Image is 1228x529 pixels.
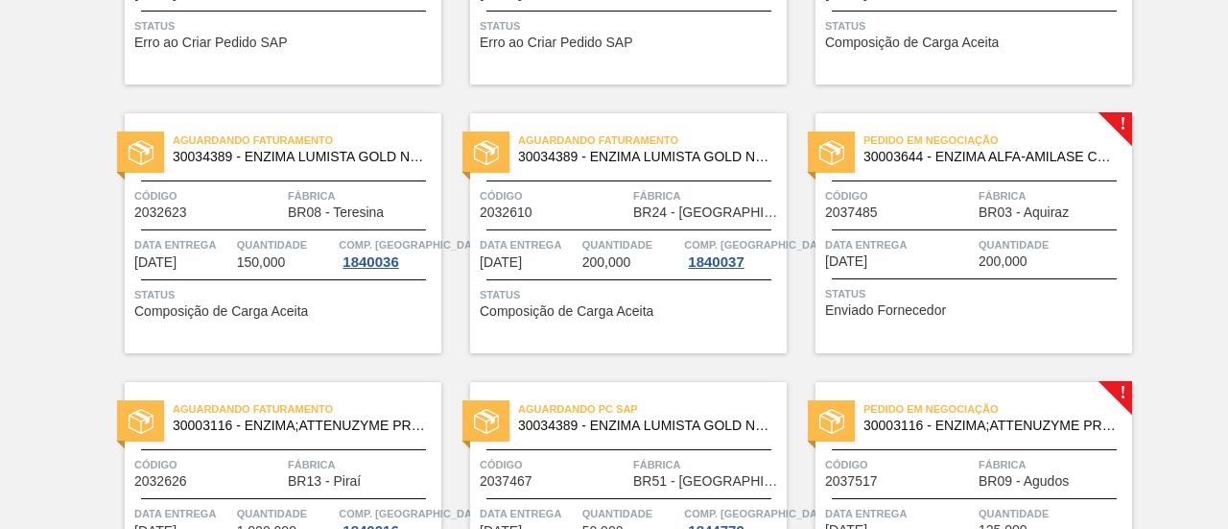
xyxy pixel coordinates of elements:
[825,455,974,474] span: Código
[134,255,177,270] span: 05/10/2025
[684,254,747,270] div: 1840037
[134,36,288,50] span: Erro ao Criar Pedido SAP
[474,140,499,165] img: status
[339,235,487,254] span: Comp. Carga
[129,409,153,434] img: status
[134,235,232,254] span: Data entrega
[134,474,187,489] span: 2032626
[979,205,1069,220] span: BR03 - Aquiraz
[134,205,187,220] span: 2032623
[633,186,782,205] span: Fábrica
[633,205,782,220] span: BR24 - Ponta Grossa
[288,474,361,489] span: BR13 - Piraí
[173,131,441,150] span: Aguardando Faturamento
[480,474,532,489] span: 2037467
[339,235,437,270] a: Comp. [GEOGRAPHIC_DATA]1840036
[480,285,782,304] span: Status
[979,474,1069,489] span: BR09 - Agudos
[134,186,283,205] span: Código
[979,504,1127,523] span: Quantidade
[134,304,308,319] span: Composição de Carga Aceita
[480,504,578,523] span: Data entrega
[582,235,680,254] span: Quantidade
[237,255,286,270] span: 150,000
[825,254,867,269] span: 06/10/2025
[237,235,335,254] span: Quantidade
[480,455,628,474] span: Código
[863,419,1117,433] span: 30003116 - ENZIMA;ATTENUZYME PRO;NOVOZYMES;
[480,186,628,205] span: Código
[129,140,153,165] img: status
[684,235,833,254] span: Comp. Carga
[825,504,974,523] span: Data entrega
[825,205,878,220] span: 2037485
[474,409,499,434] img: status
[863,131,1132,150] span: Pedido em Negociação
[480,304,653,319] span: Composição de Carga Aceita
[237,504,335,523] span: Quantidade
[339,254,402,270] div: 1840036
[480,16,782,36] span: Status
[480,36,633,50] span: Erro ao Criar Pedido SAP
[518,419,771,433] span: 30034389 - ENZIMA LUMISTA GOLD NOVONESIS 25KG
[480,255,522,270] span: 05/10/2025
[173,150,426,164] span: 30034389 - ENZIMA LUMISTA GOLD NOVONESIS 25KG
[582,255,631,270] span: 200,000
[480,205,532,220] span: 2032610
[633,474,782,489] span: BR51 - Bohemia
[684,235,782,270] a: Comp. [GEOGRAPHIC_DATA]1840037
[134,285,437,304] span: Status
[787,113,1132,353] a: !statusPedido em Negociação30003644 - ENZIMA ALFA-AMILASE CEREMIX FLEX MALTOGECódigo2037485Fábric...
[134,504,232,523] span: Data entrega
[480,235,578,254] span: Data entrega
[819,140,844,165] img: status
[518,150,771,164] span: 30034389 - ENZIMA LUMISTA GOLD NOVONESIS 25KG
[582,504,680,523] span: Quantidade
[96,113,441,353] a: statusAguardando Faturamento30034389 - ENZIMA LUMISTA GOLD NOVONESIS 25KGCódigo2032623FábricaBR08...
[979,455,1127,474] span: Fábrica
[339,504,487,523] span: Comp. Carga
[825,186,974,205] span: Código
[825,474,878,489] span: 2037517
[134,16,437,36] span: Status
[173,399,441,419] span: Aguardando Faturamento
[819,409,844,434] img: status
[288,455,437,474] span: Fábrica
[518,131,787,150] span: Aguardando Faturamento
[863,150,1117,164] span: 30003644 - ENZIMA ALFA-AMILASE CEREMIX FLEX MALTOGE
[825,235,974,254] span: Data entrega
[518,399,787,419] span: Aguardando PC SAP
[441,113,787,353] a: statusAguardando Faturamento30034389 - ENZIMA LUMISTA GOLD NOVONESIS 25KGCódigo2032610FábricaBR24...
[825,16,1127,36] span: Status
[825,284,1127,303] span: Status
[633,455,782,474] span: Fábrica
[288,205,384,220] span: BR08 - Teresina
[979,186,1127,205] span: Fábrica
[863,399,1132,419] span: Pedido em Negociação
[134,455,283,474] span: Código
[684,504,833,523] span: Comp. Carga
[288,186,437,205] span: Fábrica
[979,254,1027,269] span: 200,000
[825,36,999,50] span: Composição de Carga Aceita
[173,419,426,433] span: 30003116 - ENZIMA;ATTENUZYME PRO;NOVOZYMES;
[825,303,946,318] span: Enviado Fornecedor
[979,235,1127,254] span: Quantidade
